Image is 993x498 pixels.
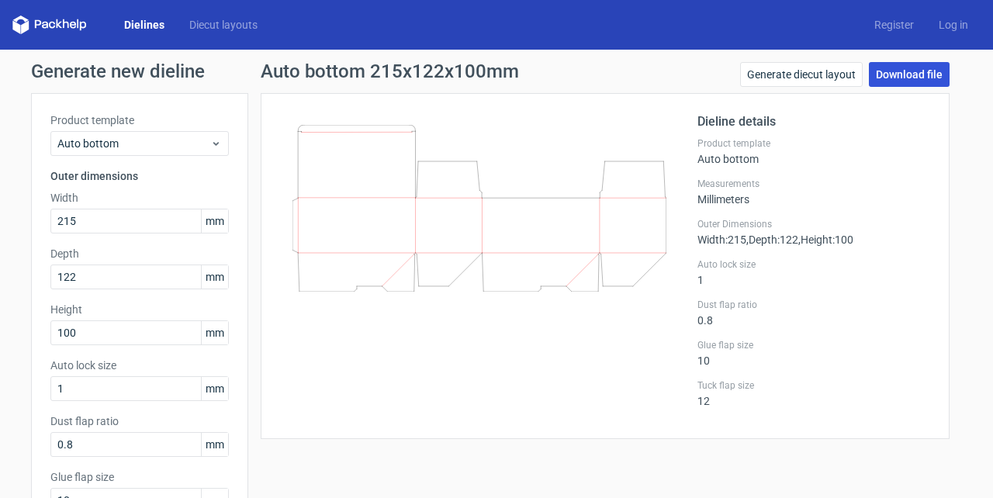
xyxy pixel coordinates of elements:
[261,62,519,81] h1: Auto bottom 215x122x100mm
[697,339,930,367] div: 10
[31,62,962,81] h1: Generate new dieline
[112,17,177,33] a: Dielines
[926,17,981,33] a: Log in
[201,377,228,400] span: mm
[201,265,228,289] span: mm
[697,218,930,230] label: Outer Dimensions
[697,379,930,392] label: Tuck flap size
[697,379,930,407] div: 12
[697,178,930,190] label: Measurements
[697,178,930,206] div: Millimeters
[201,433,228,456] span: mm
[50,246,229,261] label: Depth
[798,233,853,246] span: , Height : 100
[50,469,229,485] label: Glue flap size
[50,302,229,317] label: Height
[862,17,926,33] a: Register
[697,137,930,150] label: Product template
[697,339,930,351] label: Glue flap size
[697,299,930,327] div: 0.8
[50,413,229,429] label: Dust flap ratio
[57,136,210,151] span: Auto bottom
[50,358,229,373] label: Auto lock size
[50,190,229,206] label: Width
[697,258,930,286] div: 1
[201,321,228,344] span: mm
[697,299,930,311] label: Dust flap ratio
[746,233,798,246] span: , Depth : 122
[201,209,228,233] span: mm
[697,112,930,131] h2: Dieline details
[50,112,229,128] label: Product template
[869,62,950,87] a: Download file
[697,258,930,271] label: Auto lock size
[740,62,863,87] a: Generate diecut layout
[50,168,229,184] h3: Outer dimensions
[177,17,270,33] a: Diecut layouts
[697,233,746,246] span: Width : 215
[697,137,930,165] div: Auto bottom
